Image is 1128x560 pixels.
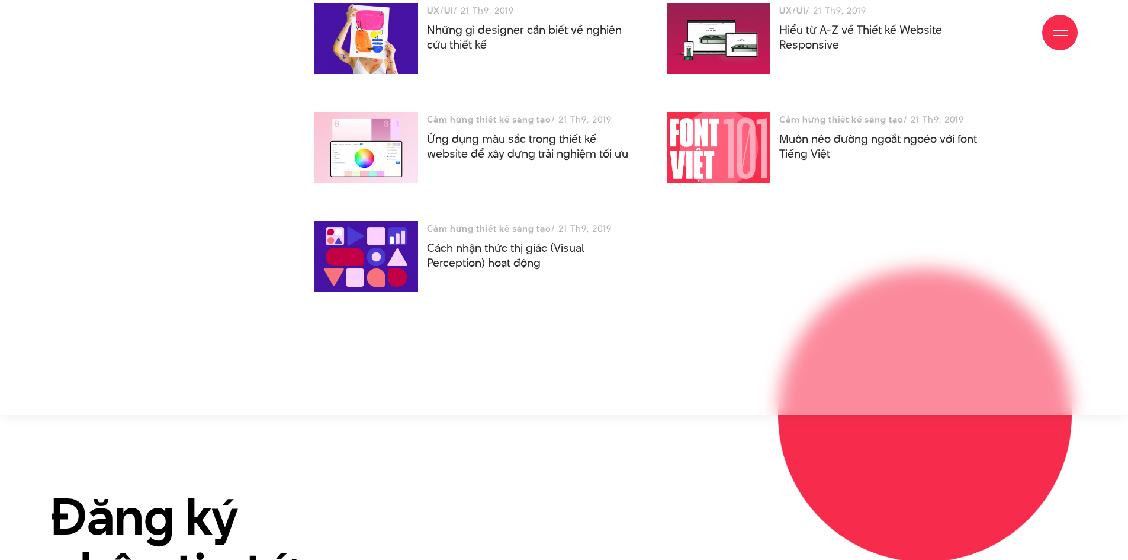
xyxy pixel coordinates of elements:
[427,221,637,236] div: / 21 Th9, 2019
[779,131,977,162] a: Muôn nẻo đường ngoắt ngoéo với font Tiếng Việt
[427,112,551,127] h3: Cảm hứng thiết kế sáng tạo
[427,112,637,127] div: / 21 Th9, 2019
[427,221,551,236] h3: Cảm hứng thiết kế sáng tạo
[427,240,584,271] a: Cách nhận thức thị giác (Visual Perception) hoạt động
[427,131,628,162] a: Ứng dụng màu sắc trong thiết kế website để xây dựng trải nghiệm tối ưu
[779,112,904,127] h3: Cảm hứng thiết kế sáng tạo
[779,112,989,127] div: / 21 Th9, 2019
